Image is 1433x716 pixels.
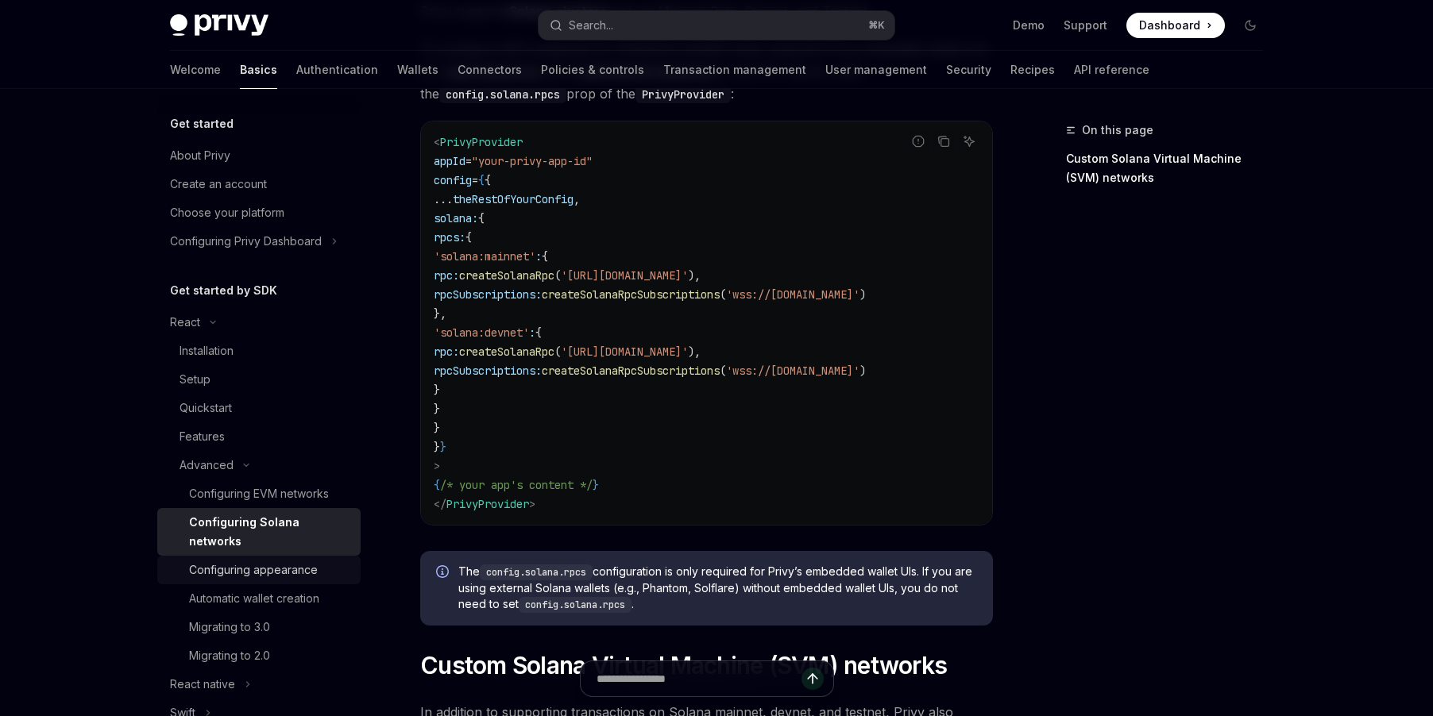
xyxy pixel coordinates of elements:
span: solana: [434,211,478,225]
span: = [472,173,478,187]
a: Support [1064,17,1107,33]
span: } [434,421,440,435]
span: ), [688,345,701,359]
a: Security [946,51,991,89]
span: 'wss://[DOMAIN_NAME]' [726,364,859,378]
span: , [574,192,580,206]
span: "your-privy-app-id" [472,154,593,168]
div: React [170,313,200,332]
span: } [434,383,440,397]
span: Dashboard [1139,17,1200,33]
img: dark logo [170,14,268,37]
span: theRestOfYourConfig [453,192,574,206]
span: : [535,249,542,264]
span: > [434,459,440,473]
button: Open search [539,11,894,40]
a: Custom Solana Virtual Machine (SVM) networks [1066,146,1276,191]
div: Configuring Privy Dashboard [170,232,322,251]
a: Automatic wallet creation [157,584,361,613]
span: { [478,211,485,225]
span: ⌘ K [868,19,885,32]
button: Ask AI [959,131,979,152]
div: Search... [569,16,613,35]
a: Migrating to 2.0 [157,641,361,670]
div: Advanced [180,456,234,475]
code: config.solana.rpcs [519,597,632,613]
span: createSolanaRpcSubscriptions [542,287,720,302]
button: Copy the contents from the code block [933,131,954,152]
span: rpcs: [434,230,465,244]
span: } [440,440,446,454]
a: Connectors [458,51,522,89]
span: 'solana:devnet' [434,325,529,340]
button: Send message [801,668,824,690]
button: Toggle Advanced section [157,451,361,479]
span: PrivyProvider [446,497,529,511]
span: </ [434,497,446,511]
span: '[URL][DOMAIN_NAME]' [561,345,688,359]
span: ) [859,287,866,302]
span: appId [434,154,465,168]
div: Choose your platform [170,203,284,222]
span: ( [554,345,561,359]
span: ) [859,364,866,378]
span: createSolanaRpc [459,268,554,283]
span: rpc: [434,268,459,283]
div: React native [170,675,235,694]
a: Configuring EVM networks [157,479,361,508]
a: Welcome [170,51,221,89]
div: Automatic wallet creation [189,589,319,608]
span: ( [720,364,726,378]
div: Setup [180,370,211,389]
a: Demo [1013,17,1045,33]
a: API reference [1074,51,1149,89]
div: Migrating to 3.0 [189,618,270,637]
a: Dashboard [1126,13,1225,38]
div: Quickstart [180,398,232,418]
span: < [434,135,440,149]
span: } [593,478,599,492]
button: Report incorrect code [908,131,929,152]
span: { [465,230,472,244]
a: Wallets [397,51,438,89]
span: > [529,497,535,511]
button: Toggle Configuring Privy Dashboard section [157,227,361,256]
div: Create an account [170,175,267,194]
svg: Info [436,565,452,581]
a: Policies & controls [541,51,644,89]
span: 'wss://[DOMAIN_NAME]' [726,287,859,302]
span: { [542,249,548,264]
a: Choose your platform [157,198,361,227]
span: Custom Solana Virtual Machine (SVM) networks [420,651,947,679]
code: PrivyProvider [635,86,731,103]
div: Features [180,427,225,446]
span: '[URL][DOMAIN_NAME]' [561,268,688,283]
span: rpcSubscriptions: [434,364,542,378]
a: Configuring appearance [157,556,361,584]
input: Ask a question... [597,661,801,696]
a: Installation [157,337,361,365]
span: ... [434,192,453,206]
span: } [434,402,440,416]
a: About Privy [157,141,361,170]
a: Migrating to 3.0 [157,613,361,641]
div: About Privy [170,146,230,165]
a: User management [825,51,927,89]
span: { [478,173,485,187]
span: rpc: [434,345,459,359]
code: config.solana.rpcs [439,86,566,103]
div: Configuring appearance [189,560,318,579]
span: ( [554,268,561,283]
span: config [434,173,472,187]
span: { [485,173,491,187]
button: Toggle React section [157,308,361,337]
div: Migrating to 2.0 [189,646,270,665]
a: Create an account [157,170,361,198]
div: Configuring EVM networks [189,484,329,503]
span: { [535,325,542,340]
span: /* your app's content */ [440,478,593,492]
div: Configuring Solana networks [189,513,351,551]
span: ), [688,268,701,283]
span: : [529,325,535,340]
a: Basics [240,51,277,89]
